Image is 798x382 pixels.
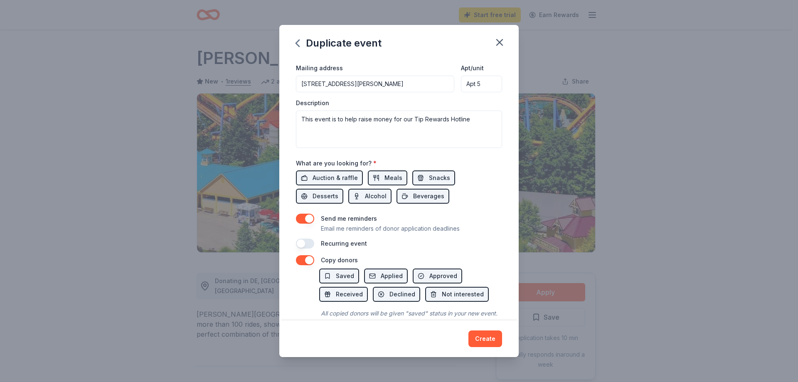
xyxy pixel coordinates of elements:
[389,289,415,299] span: Declined
[319,269,359,283] button: Saved
[336,271,354,281] span: Saved
[413,269,462,283] button: Approved
[321,215,377,222] label: Send me reminders
[365,191,387,201] span: Alcohol
[319,287,368,302] button: Received
[461,64,484,72] label: Apt/unit
[461,76,502,92] input: #
[468,330,502,347] button: Create
[364,269,408,283] button: Applied
[429,173,450,183] span: Snacks
[348,189,392,204] button: Alcohol
[373,287,420,302] button: Declined
[412,170,455,185] button: Snacks
[313,191,338,201] span: Desserts
[321,240,367,247] label: Recurring event
[296,170,363,185] button: Auction & raffle
[336,289,363,299] span: Received
[296,37,382,50] div: Duplicate event
[368,170,407,185] button: Meals
[296,111,502,148] textarea: This event is to help raise money for our Tip Rewards Hotline
[425,287,489,302] button: Not interested
[397,189,449,204] button: Beverages
[442,289,484,299] span: Not interested
[381,271,403,281] span: Applied
[296,76,454,92] input: Enter a US address
[321,256,358,264] label: Copy donors
[296,64,343,72] label: Mailing address
[319,307,502,330] div: All copied donors will be given "saved" status in your new event. Companies that are no longer do...
[321,224,460,234] p: Email me reminders of donor application deadlines
[296,99,329,107] label: Description
[413,191,444,201] span: Beverages
[296,189,343,204] button: Desserts
[313,173,358,183] span: Auction & raffle
[429,271,457,281] span: Approved
[296,159,377,168] label: What are you looking for?
[384,173,402,183] span: Meals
